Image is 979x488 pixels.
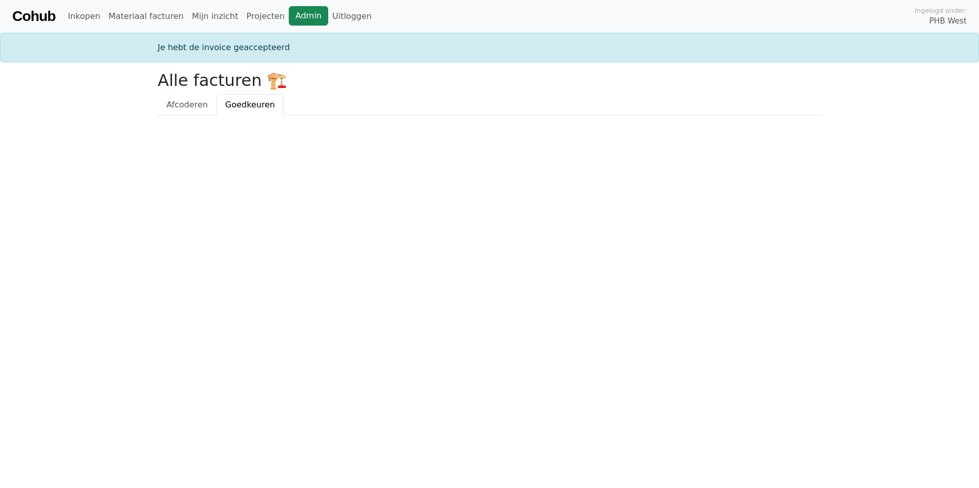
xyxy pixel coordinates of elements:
a: Projecten [242,6,289,27]
span: PHB West [929,15,967,27]
a: Uitloggen [328,6,376,27]
div: Je hebt de invoice geaccepteerd [152,41,827,54]
a: Admin [289,6,328,26]
a: Inkopen [63,6,104,27]
a: Mijn inzicht [188,6,243,27]
span: Ingelogd onder: [914,6,967,15]
h2: Alle facturen 🏗️ [158,71,821,90]
span: Goedkeuren [225,100,275,109]
a: Materiaal facturen [104,6,188,27]
a: Cohub [12,4,55,29]
a: Goedkeuren [217,94,284,116]
a: Afcoderen [158,94,217,116]
span: Afcoderen [166,100,208,109]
